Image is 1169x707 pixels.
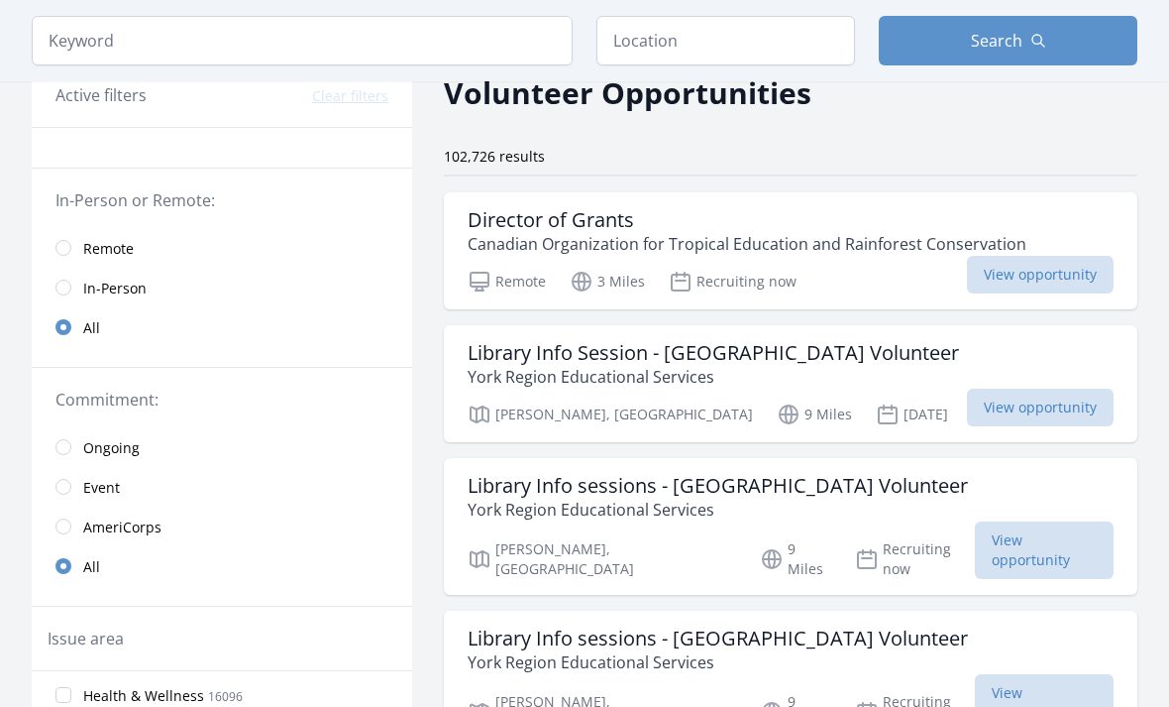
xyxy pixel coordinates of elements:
p: York Region Educational Services [468,499,968,523]
span: View opportunity [975,523,1114,580]
h2: Volunteer Opportunities [444,71,811,116]
p: [PERSON_NAME], [GEOGRAPHIC_DATA] [468,540,736,580]
p: Remote [468,271,546,295]
button: Clear filters [312,87,388,107]
a: Ongoing [32,428,412,468]
h3: Director of Grants [468,209,1026,233]
span: AmeriCorps [83,519,161,538]
a: All [32,547,412,587]
p: [DATE] [876,404,948,427]
p: [PERSON_NAME], [GEOGRAPHIC_DATA] [468,404,753,427]
input: Keyword [32,16,573,65]
p: York Region Educational Services [468,366,959,390]
p: Canadian Organization for Tropical Education and Rainforest Conservation [468,233,1026,257]
a: All [32,308,412,348]
input: Location [596,16,855,65]
button: Search [879,16,1137,65]
a: AmeriCorps [32,508,412,547]
h3: Active filters [55,84,147,108]
span: Event [83,479,120,499]
a: Event [32,468,412,508]
h3: Library Info sessions - [GEOGRAPHIC_DATA] Volunteer [468,475,968,499]
a: In-Person [32,269,412,308]
span: In-Person [83,280,147,299]
p: Recruiting now [669,271,797,295]
span: All [83,558,100,578]
span: Health & Wellness [83,687,204,707]
p: 9 Miles [777,404,852,427]
a: Library Info sessions - [GEOGRAPHIC_DATA] Volunteer York Region Educational Services [PERSON_NAME... [444,459,1137,596]
a: Remote [32,229,412,269]
span: View opportunity [967,257,1114,295]
p: York Region Educational Services [468,651,968,675]
a: Library Info Session - [GEOGRAPHIC_DATA] Volunteer York Region Educational Services [PERSON_NAME]... [444,326,1137,443]
span: View opportunity [967,390,1114,427]
legend: Issue area [48,628,124,651]
span: 16096 [208,689,243,706]
span: Remote [83,240,134,260]
input: Health & Wellness 16096 [55,688,71,704]
span: Ongoing [83,439,140,459]
span: 102,726 results [444,148,545,167]
h3: Library Info Session - [GEOGRAPHIC_DATA] Volunteer [468,342,959,366]
span: All [83,319,100,339]
legend: In-Person or Remote: [55,189,388,213]
p: Recruiting now [855,540,975,580]
p: 9 Miles [760,540,831,580]
span: Search [971,29,1022,53]
p: 3 Miles [570,271,645,295]
legend: Commitment: [55,389,388,412]
a: Director of Grants Canadian Organization for Tropical Education and Rainforest Conservation Remot... [444,193,1137,310]
h3: Library Info sessions - [GEOGRAPHIC_DATA] Volunteer [468,628,968,651]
